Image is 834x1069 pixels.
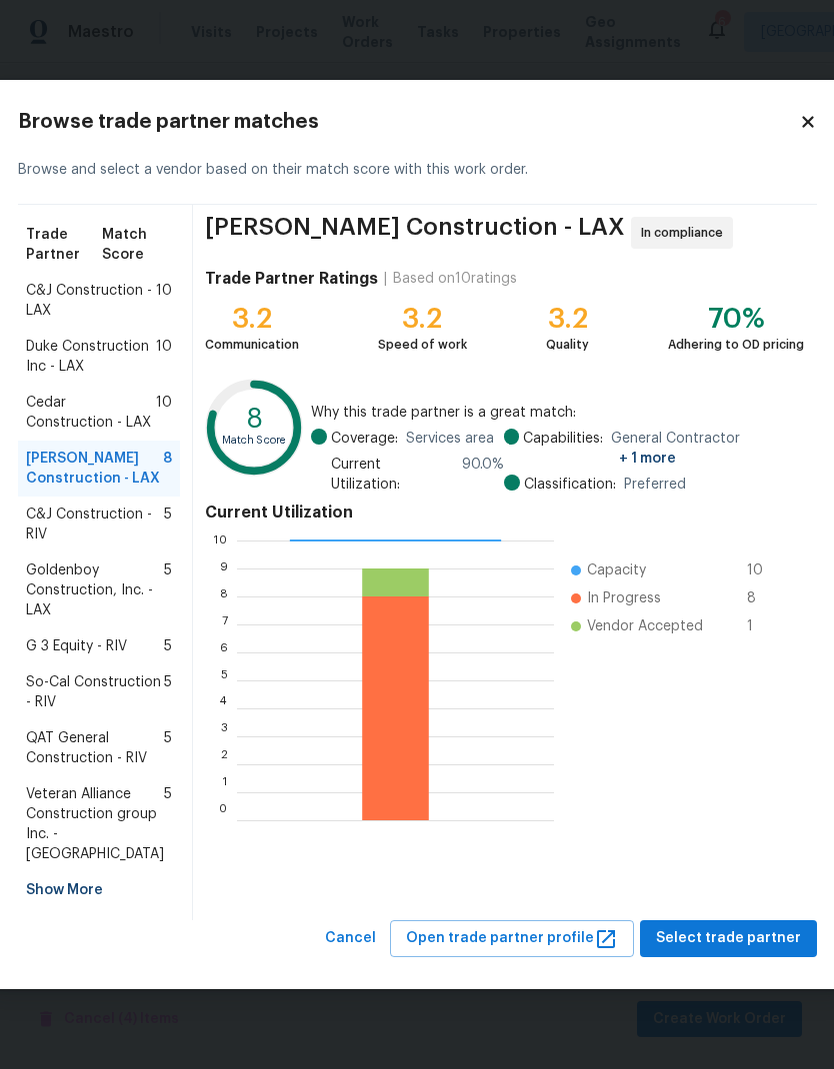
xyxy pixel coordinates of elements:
[205,335,299,355] div: Communication
[164,728,172,768] span: 5
[587,560,646,580] span: Capacity
[213,534,227,546] text: 10
[524,475,616,495] span: Classification:
[331,429,398,449] span: Coverage:
[26,672,164,712] span: So-Cal Construction - RIV
[26,784,164,864] span: Veteran Alliance Construction group Inc. - [GEOGRAPHIC_DATA]
[164,636,172,656] span: 5
[18,136,817,205] div: Browse and select a vendor based on their match score with this work order.
[205,309,299,329] div: 3.2
[164,560,172,620] span: 5
[26,505,164,544] span: C&J Construction - RIV
[406,429,494,449] span: Services area
[102,225,172,265] span: Match Score
[26,337,156,377] span: Duke Construction Inc - LAX
[26,560,164,620] span: Goldenboy Construction, Inc. - LAX
[164,505,172,544] span: 5
[26,636,127,656] span: G 3 Equity - RIV
[546,335,589,355] div: Quality
[219,590,227,602] text: 8
[26,281,156,321] span: C&J Construction - LAX
[18,112,799,132] h2: Browse trade partner matches
[26,728,164,768] span: QAT General Construction - RIV
[656,926,801,951] span: Select trade partner
[221,618,227,630] text: 7
[219,702,227,714] text: 4
[205,503,805,523] h4: Current Utilization
[18,872,180,908] div: Show More
[220,730,227,742] text: 3
[219,562,227,574] text: 9
[462,455,504,495] span: 90.0 %
[378,269,393,289] div: |
[317,920,384,957] button: Cancel
[587,616,703,636] span: Vendor Accepted
[219,646,227,658] text: 6
[222,786,227,798] text: 1
[156,281,172,321] span: 10
[221,436,286,447] text: Match Score
[406,926,618,951] span: Open trade partner profile
[163,449,172,489] span: 8
[164,672,172,712] span: 5
[26,449,163,489] span: [PERSON_NAME] Construction - LAX
[205,269,378,289] h4: Trade Partner Ratings
[390,920,634,957] button: Open trade partner profile
[747,560,779,580] span: 10
[747,588,779,608] span: 8
[640,920,817,957] button: Select trade partner
[747,616,779,636] span: 1
[26,393,156,433] span: Cedar Construction - LAX
[393,269,517,289] div: Based on 10 ratings
[378,335,467,355] div: Speed of work
[641,223,731,243] span: In compliance
[668,309,804,329] div: 70%
[619,452,676,466] span: + 1 more
[546,309,589,329] div: 3.2
[205,217,625,249] span: [PERSON_NAME] Construction - LAX
[611,429,804,469] span: General Contractor
[668,335,804,355] div: Adhering to OD pricing
[311,403,804,423] span: Why this trade partner is a great match:
[156,393,172,433] span: 10
[378,309,467,329] div: 3.2
[164,784,172,864] span: 5
[587,588,661,608] span: In Progress
[220,758,227,770] text: 2
[26,225,102,265] span: Trade Partner
[331,455,453,495] span: Current Utilization:
[156,337,172,377] span: 10
[245,407,262,434] text: 8
[325,926,376,951] span: Cancel
[624,475,686,495] span: Preferred
[218,814,227,826] text: 0
[220,674,227,686] text: 5
[523,429,603,469] span: Capabilities:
